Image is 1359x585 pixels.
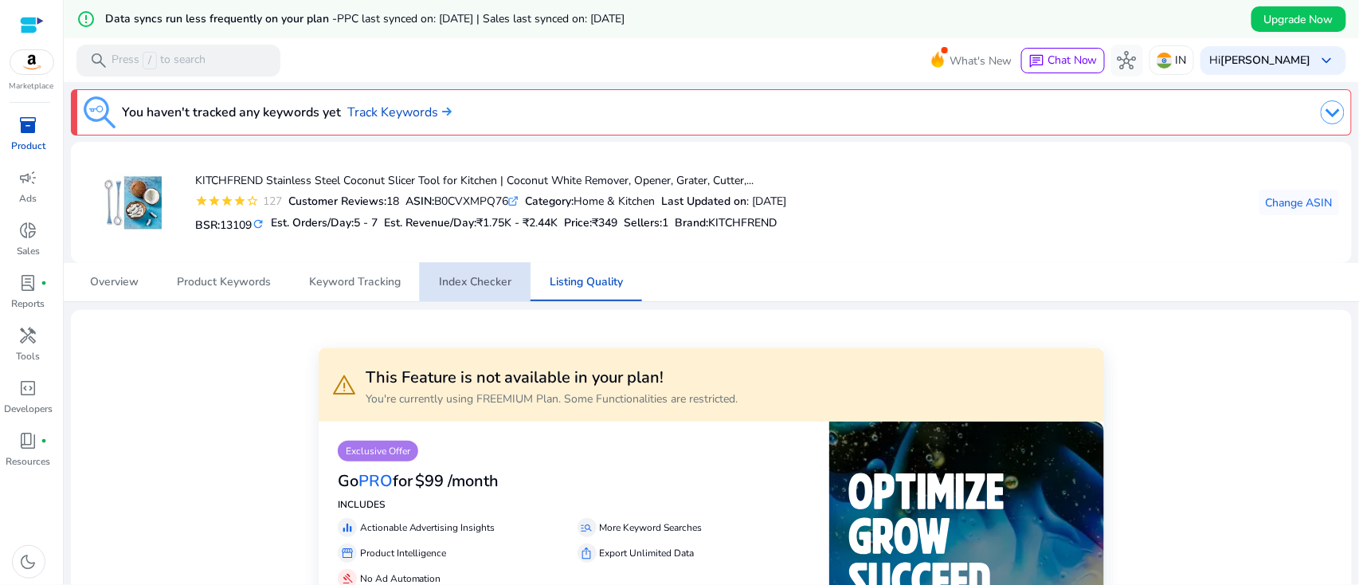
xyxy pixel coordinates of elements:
[600,546,695,560] p: Export Unlimited Data
[366,368,738,387] h3: This Feature is not available in your plan!
[358,470,393,492] span: PRO
[12,296,45,311] p: Reports
[1321,100,1345,124] img: dropdown-arrow.svg
[1251,6,1346,32] button: Upgrade Now
[220,218,252,233] span: 13109
[105,13,625,26] h5: Data syncs run less frequently on your plan -
[564,217,617,230] h5: Price:
[331,372,357,398] span: warning
[550,277,623,288] span: Listing Quality
[1318,51,1337,70] span: keyboard_arrow_down
[122,103,341,122] h3: You haven't tracked any keywords yet
[4,402,53,416] p: Developers
[84,96,116,128] img: keyword-tracking.svg
[259,193,282,210] div: 127
[10,80,54,92] p: Marketplace
[208,194,221,207] mat-icon: star
[1111,45,1143,77] button: hub
[581,521,593,534] span: manage_search
[195,175,786,188] h4: KITCHFREND Stainless Steel Coconut Slicer Tool for Kitchen | Coconut White Remover, Opener, Grate...
[143,52,157,69] span: /
[405,194,434,209] b: ASIN:
[19,326,38,345] span: handyman
[271,217,378,230] h5: Est. Orders/Day:
[360,520,495,535] p: Actionable Advertising Insights
[476,215,558,230] span: ₹1.75K - ₹2.44K
[338,441,418,461] p: Exclusive Offer
[17,349,41,363] p: Tools
[581,547,593,559] span: ios_share
[221,194,233,207] mat-icon: star
[338,497,811,512] p: INCLUDES
[366,391,738,407] p: You're currently using FREEMIUM Plan. Some Functionalities are restricted.
[592,215,617,230] span: ₹349
[341,547,354,559] span: storefront
[1048,53,1098,68] span: Chat Now
[19,116,38,135] span: inventory_2
[177,277,271,288] span: Product Keywords
[41,438,48,444] span: fiber_manual_record
[233,194,246,207] mat-icon: star
[384,217,558,230] h5: Est. Revenue/Day:
[708,215,777,230] span: KITCHFREND
[438,107,452,116] img: arrow-right.svg
[662,215,668,230] span: 1
[195,215,264,233] h5: BSR:
[19,273,38,292] span: lab_profile
[439,277,511,288] span: Index Checker
[341,572,354,585] span: gavel
[1266,194,1333,211] span: Change ASIN
[338,472,413,491] h3: Go for
[1221,53,1311,68] b: [PERSON_NAME]
[76,10,96,29] mat-icon: error_outline
[354,215,378,230] span: 5 - 7
[20,191,37,206] p: Ads
[19,431,38,450] span: book_4
[525,193,655,210] div: Home & Kitchen
[1264,11,1334,28] span: Upgrade Now
[41,280,48,286] span: fiber_manual_record
[661,194,746,209] b: Last Updated on
[89,51,108,70] span: search
[600,520,703,535] p: More Keyword Searches
[102,173,162,233] img: 41Jmox5fAeL._SS100_.jpg
[661,193,786,210] div: : [DATE]
[1157,53,1173,69] img: in.svg
[1176,46,1187,74] p: IN
[19,221,38,240] span: donut_small
[337,11,625,26] span: PPC last synced on: [DATE] | Sales last synced on: [DATE]
[950,47,1012,75] span: What's New
[112,52,206,69] p: Press to search
[19,552,38,571] span: dark_mode
[246,194,259,207] mat-icon: star_border
[1210,55,1311,66] p: Hi
[525,194,574,209] b: Category:
[1028,53,1044,69] span: chat
[347,103,452,122] a: Track Keywords
[288,193,399,210] div: 18
[288,194,386,209] b: Customer Reviews:
[360,546,447,560] p: Product Intelligence
[10,50,53,74] img: amazon.svg
[19,168,38,187] span: campaign
[252,217,264,232] mat-icon: refresh
[675,215,706,230] span: Brand
[17,244,40,258] p: Sales
[309,277,401,288] span: Keyword Tracking
[405,193,519,210] div: B0CVXMPQ76
[1118,51,1137,70] span: hub
[675,217,777,230] h5: :
[1259,190,1339,215] button: Change ASIN
[341,521,354,534] span: equalizer
[195,194,208,207] mat-icon: star
[1021,48,1105,73] button: chatChat Now
[90,277,139,288] span: Overview
[416,472,499,491] h3: $99 /month
[6,454,51,469] p: Resources
[11,139,45,153] p: Product
[19,379,38,398] span: code_blocks
[624,217,668,230] h5: Sellers:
